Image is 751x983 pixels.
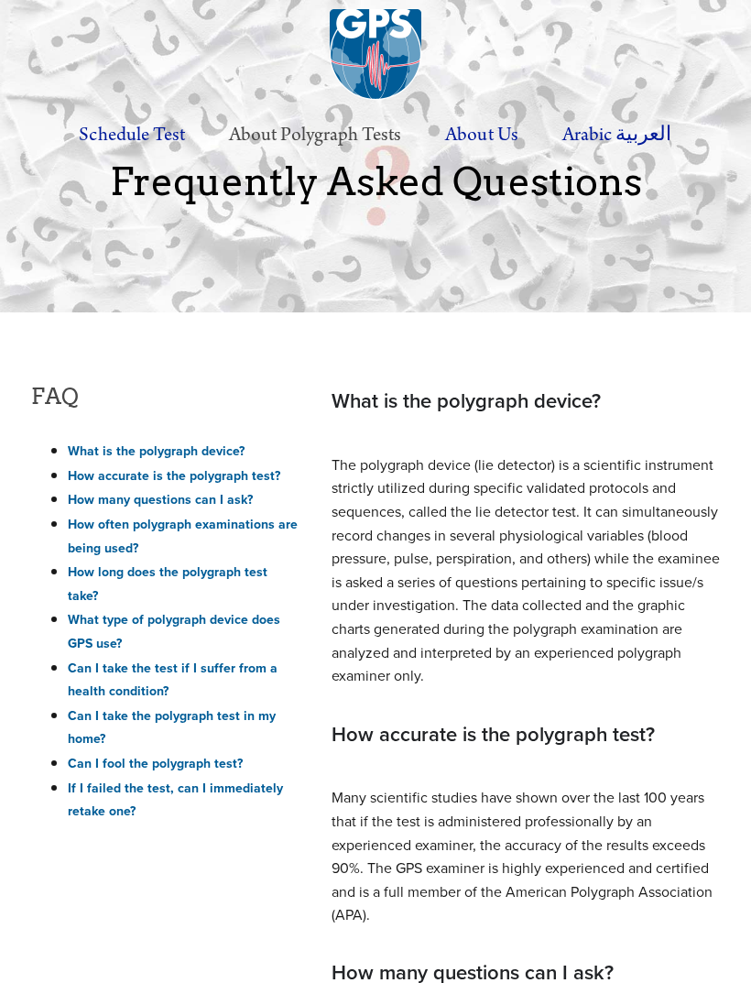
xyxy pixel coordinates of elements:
[332,453,720,688] p: The polygraph device (lie detector) is a scientific instrument strictly utilized during specific ...
[332,719,720,749] h3: How accurate is the polygraph test?
[59,110,204,160] a: Schedule Test
[332,386,720,416] h3: What is the polygraph device?
[68,490,253,508] a: How many questions can I ask?
[68,466,280,485] a: How accurate is the polygraph test?
[209,110,421,160] label: About Polygraph Tests
[68,562,267,605] a: How long does the polygraph test take?
[31,386,300,408] h1: FAQ
[68,515,298,557] a: How often polygraph examinations are being used?
[68,754,243,772] a: Can I fool the polygraph test?
[31,160,720,202] p: Frequently Asked Questions
[332,786,720,927] p: Many scientific studies have shown over the last 100 years that if the test is administered profe...
[68,610,280,652] a: What type of polygraph device does GPS use?
[68,659,278,701] a: Can I take the test if I suffer from a health condition?
[542,110,691,160] label: Arabic العربية
[68,779,283,821] a: If I failed the test, can I immediately retake one?
[68,706,276,748] a: Can I take the polygraph test in my home?
[425,110,538,160] label: About Us
[68,442,245,460] a: What is the polygraph device?
[330,9,421,101] img: Global Polygraph & Security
